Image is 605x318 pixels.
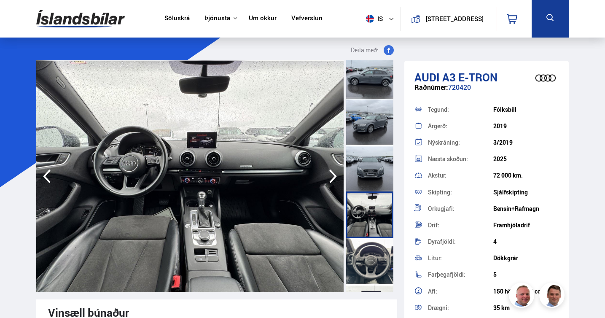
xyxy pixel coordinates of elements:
div: Dyrafjöldi: [428,239,493,245]
a: [STREET_ADDRESS] [406,7,492,31]
div: 3/2019 [493,139,559,146]
div: 5 [493,271,559,278]
div: Skipting: [428,189,493,195]
div: 35 km [493,305,559,311]
div: 150 hö. / 1.395 cc. [493,288,559,295]
div: Árgerð: [428,123,493,129]
div: Næsta skoðun: [428,156,493,162]
div: Orkugjafi: [428,206,493,212]
div: 72 000 km. [493,172,559,179]
button: is [363,6,401,31]
div: Sjálfskipting [493,189,559,196]
a: Vefverslun [291,14,323,23]
span: Audi [414,70,440,85]
div: Drif: [428,222,493,228]
img: brand logo [529,65,562,91]
span: Deila með: [351,45,379,55]
button: Þjónusta [204,14,230,22]
span: A3 E-TRON [442,70,497,85]
div: Fólksbíll [493,106,559,113]
div: 4 [493,238,559,245]
img: FbJEzSuNWCJXmdc-.webp [540,284,566,309]
div: Tegund: [428,107,493,113]
button: Opna LiveChat spjallviðmót [7,3,32,29]
div: Nýskráning: [428,140,493,146]
div: Dökkgrár [493,255,559,261]
div: 2025 [493,156,559,162]
div: 720420 [414,84,559,100]
img: G0Ugv5HjCgRt.svg [36,5,125,32]
div: Bensín+Rafmagn [493,205,559,212]
div: 2019 [493,123,559,129]
div: Drægni: [428,305,493,311]
a: Söluskrá [164,14,190,23]
img: svg+xml;base64,PHN2ZyB4bWxucz0iaHR0cDovL3d3dy53My5vcmcvMjAwMC9zdmciIHdpZHRoPSI1MTIiIGhlaWdodD0iNT... [366,15,374,23]
span: is [363,15,384,23]
div: Afl: [428,288,493,294]
button: Deila með: [347,45,397,55]
button: [STREET_ADDRESS] [424,15,486,22]
img: 3366422.jpeg [36,60,344,292]
span: Raðnúmer: [414,83,448,92]
div: Framhjóladrif [493,222,559,229]
img: siFngHWaQ9KaOqBr.png [510,284,535,309]
div: Farþegafjöldi: [428,272,493,278]
a: Um okkur [249,14,277,23]
div: Akstur: [428,172,493,178]
div: Litur: [428,255,493,261]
